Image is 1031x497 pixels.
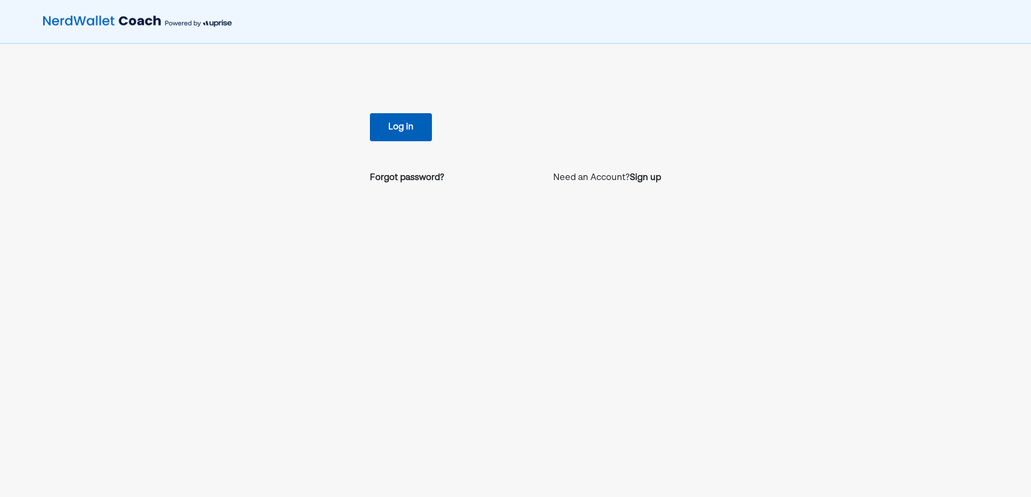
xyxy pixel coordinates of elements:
[553,171,661,184] p: Need an Account?
[630,171,661,184] a: Sign up
[370,171,444,184] a: Forgot password?
[370,113,432,141] button: Log in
